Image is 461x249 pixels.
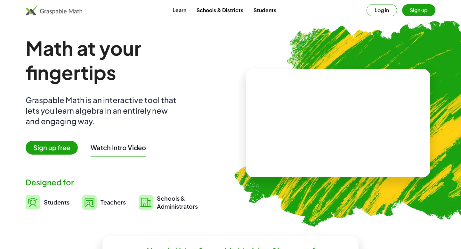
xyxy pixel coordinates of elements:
[26,95,179,126] div: Graspable Math is an interactive tool that lets you learn algebra in an entirely new and engaging...
[82,194,126,210] a: Teachers
[139,194,198,210] a: Schools &Administrators
[26,141,78,155] span: Sign up free
[44,198,69,206] span: Students
[101,198,126,206] span: Teachers
[91,143,146,152] button: Watch Intro Video
[402,4,435,16] button: Sign up
[82,195,97,210] img: svg%3e
[367,4,397,16] button: Log in
[167,4,191,16] a: Learn
[157,194,198,210] span: Schools & Administrators
[139,195,153,210] img: svg%3e
[26,195,40,209] img: svg%3e
[26,36,220,84] h1: Math at your fingertips
[248,4,281,16] a: Students
[26,194,69,210] a: Students
[26,177,220,188] div: Designed for
[290,99,386,147] video: What is this? This is dynamic math notation. Dynamic math notation plays a central role in how Gr...
[191,4,248,16] a: Schools & Districts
